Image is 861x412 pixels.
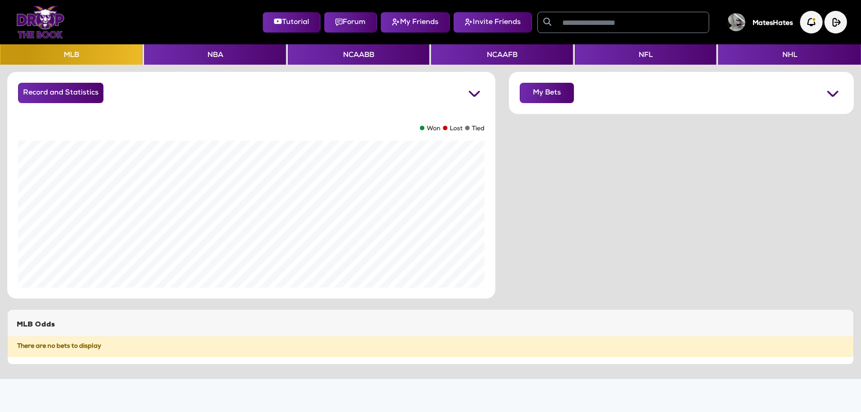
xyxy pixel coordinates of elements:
[381,12,450,33] button: My Friends
[418,125,441,133] li: Won
[431,44,573,65] button: NCAAFB
[324,12,377,33] button: Forum
[575,44,716,65] button: NFL
[753,19,793,28] h5: MatesHates
[17,321,844,329] h5: MLB Odds
[441,125,463,133] li: Lost
[800,11,823,33] img: Notification
[288,44,429,65] button: NCAABB
[263,12,320,33] button: Tutorial
[463,125,485,133] li: Tied
[453,12,532,33] button: Invite Friends
[144,44,286,65] button: NBA
[520,83,574,103] button: My Bets
[17,343,101,350] strong: There are no bets to display
[16,6,65,38] img: Logo
[18,83,104,103] button: Record and Statistics
[727,13,745,31] img: User
[718,44,861,65] button: NHL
